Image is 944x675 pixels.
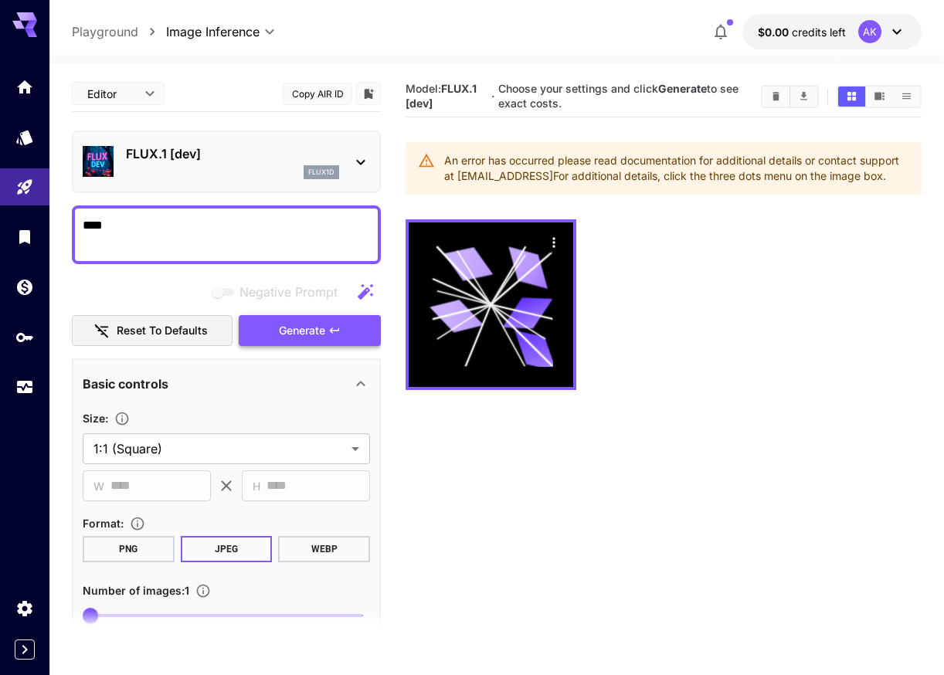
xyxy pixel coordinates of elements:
[658,82,707,95] b: Generate
[239,315,381,347] button: Generate
[444,147,909,190] div: An error has occurred please read documentation for additional details or contact support at [EMA...
[837,85,922,108] div: Show images in grid viewShow images in video viewShow images in list view
[15,277,34,297] div: Wallet
[93,477,104,495] span: W
[308,167,334,178] p: flux1d
[283,83,352,105] button: Copy AIR ID
[279,321,325,341] span: Generate
[15,599,34,618] div: Settings
[181,536,273,562] button: JPEG
[72,315,233,347] button: Reset to defaults
[758,25,792,39] span: $0.00
[15,227,34,246] div: Library
[126,144,339,163] p: FLUX.1 [dev]
[406,82,477,110] b: FLUX.1 [dev]
[87,86,135,102] span: Editor
[278,536,370,562] button: WEBP
[15,127,34,147] div: Models
[83,138,370,185] div: FLUX.1 [dev]flux1d
[166,22,260,41] span: Image Inference
[124,516,151,531] button: Choose the file format for the output image.
[761,85,819,108] div: Clear ImagesDownload All
[239,283,338,301] span: Negative Prompt
[498,82,739,110] span: Choose your settings and click to see exact costs.
[491,87,495,106] p: ·
[189,583,217,599] button: Specify how many images to generate in a single request. Each image generation will be charged se...
[83,536,175,562] button: PNG
[108,411,136,426] button: Adjust the dimensions of the generated image by specifying its width and height in pixels, or sel...
[542,230,565,253] div: Actions
[858,20,881,43] div: AK
[93,439,345,458] span: 1:1 (Square)
[15,172,34,192] div: Playground
[762,86,789,107] button: Clear Images
[742,14,922,49] button: $0.00AK
[72,22,166,41] nav: breadcrumb
[866,86,893,107] button: Show images in video view
[72,22,138,41] a: Playground
[15,77,34,97] div: Home
[15,327,34,347] div: API Keys
[362,84,375,103] button: Add to library
[83,517,124,530] span: Format :
[893,86,920,107] button: Show images in list view
[838,86,865,107] button: Show images in grid view
[15,639,35,660] button: Expand sidebar
[406,82,477,110] span: Model:
[83,375,168,393] p: Basic controls
[83,365,370,402] div: Basic controls
[209,282,350,301] span: Negative prompts are not compatible with the selected model.
[83,412,108,425] span: Size :
[83,584,189,597] span: Number of images : 1
[758,24,846,40] div: $0.00
[792,25,846,39] span: credits left
[790,86,817,107] button: Download All
[15,378,34,397] div: Usage
[253,477,260,495] span: H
